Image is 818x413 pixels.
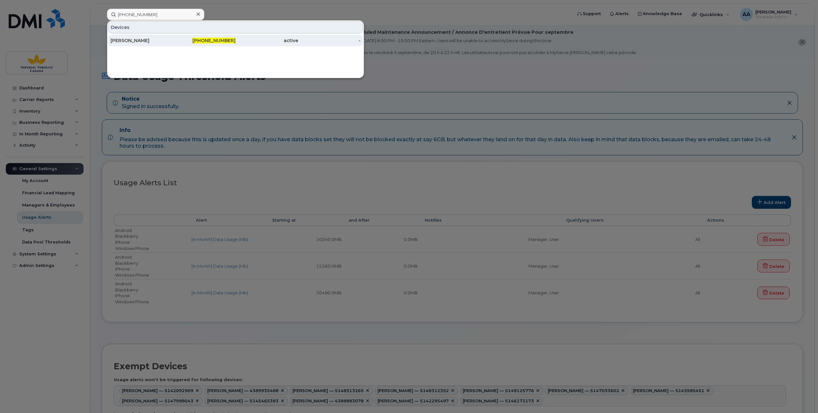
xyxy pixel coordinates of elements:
[236,37,298,44] div: active
[298,37,361,44] div: -
[108,21,363,33] div: Devices
[108,35,363,46] a: [PERSON_NAME][PHONE_NUMBER]active-
[111,37,173,44] div: [PERSON_NAME]
[192,38,236,43] span: [PHONE_NUMBER]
